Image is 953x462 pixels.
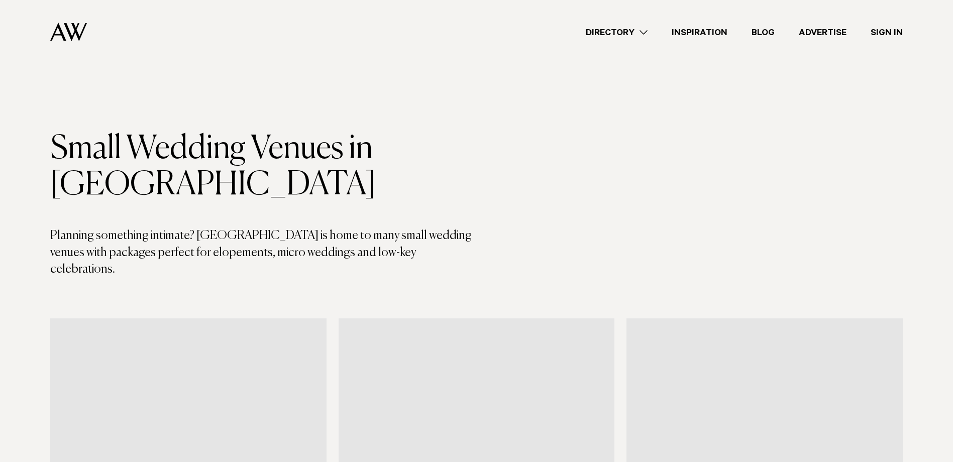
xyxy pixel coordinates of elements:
a: Advertise [787,26,859,39]
a: Sign In [859,26,915,39]
p: Planning something intimate? [GEOGRAPHIC_DATA] is home to many small wedding venues with packages... [50,227,477,278]
img: Auckland Weddings Logo [50,23,87,41]
a: Directory [574,26,660,39]
h1: Small Wedding Venues in [GEOGRAPHIC_DATA] [50,131,477,203]
a: Blog [739,26,787,39]
a: Inspiration [660,26,739,39]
